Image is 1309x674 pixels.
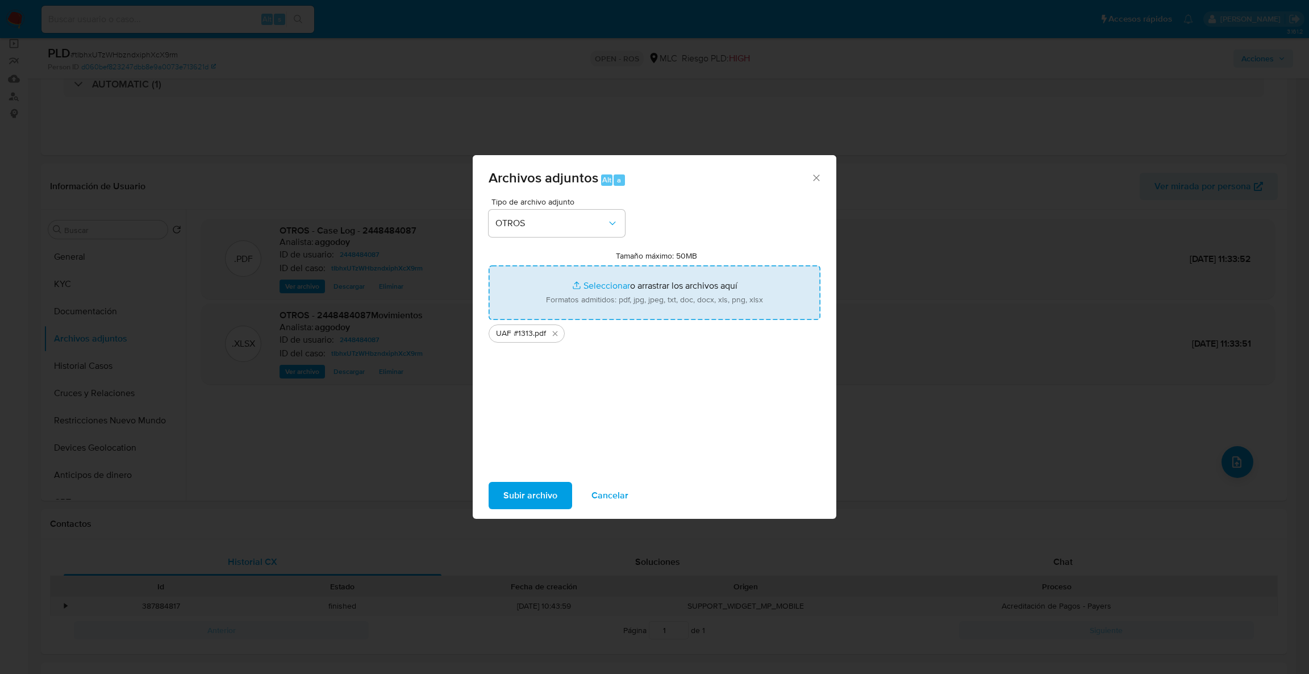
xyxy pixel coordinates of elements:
button: Subir archivo [489,482,572,509]
span: a [617,174,621,185]
span: Archivos adjuntos [489,168,598,188]
span: Tipo de archivo adjunto [491,198,628,206]
ul: Archivos seleccionados [489,320,820,343]
label: Tamaño máximo: 50MB [616,251,697,261]
button: Cerrar [811,172,821,182]
span: Cancelar [591,483,628,508]
button: Eliminar UAF #1313.pdf [548,327,562,340]
span: Subir archivo [503,483,557,508]
span: UAF #1313 [496,328,533,339]
button: OTROS [489,210,625,237]
span: .pdf [533,328,546,339]
span: OTROS [495,218,607,229]
span: Alt [602,174,611,185]
button: Cancelar [577,482,643,509]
